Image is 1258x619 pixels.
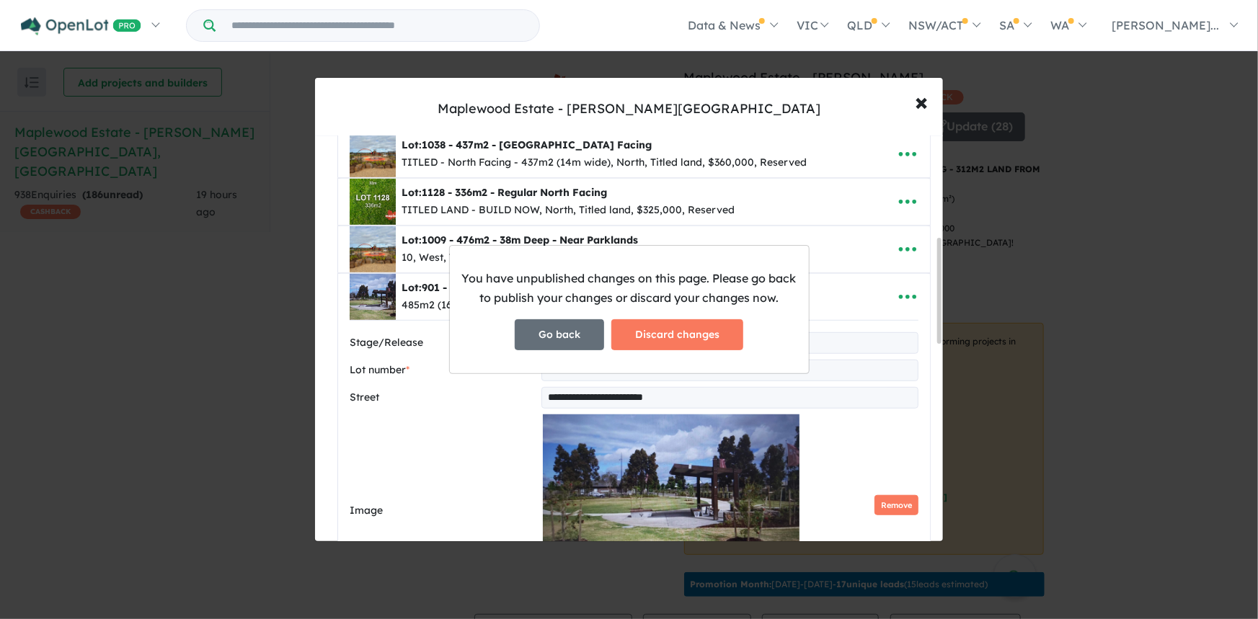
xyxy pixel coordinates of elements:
[21,17,141,35] img: Openlot PRO Logo White
[515,319,604,350] button: Go back
[611,319,743,350] button: Discard changes
[1112,18,1220,32] span: [PERSON_NAME]...
[461,269,797,308] p: You have unpublished changes on this page. Please go back to publish your changes or discard your...
[218,10,536,41] input: Try estate name, suburb, builder or developer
